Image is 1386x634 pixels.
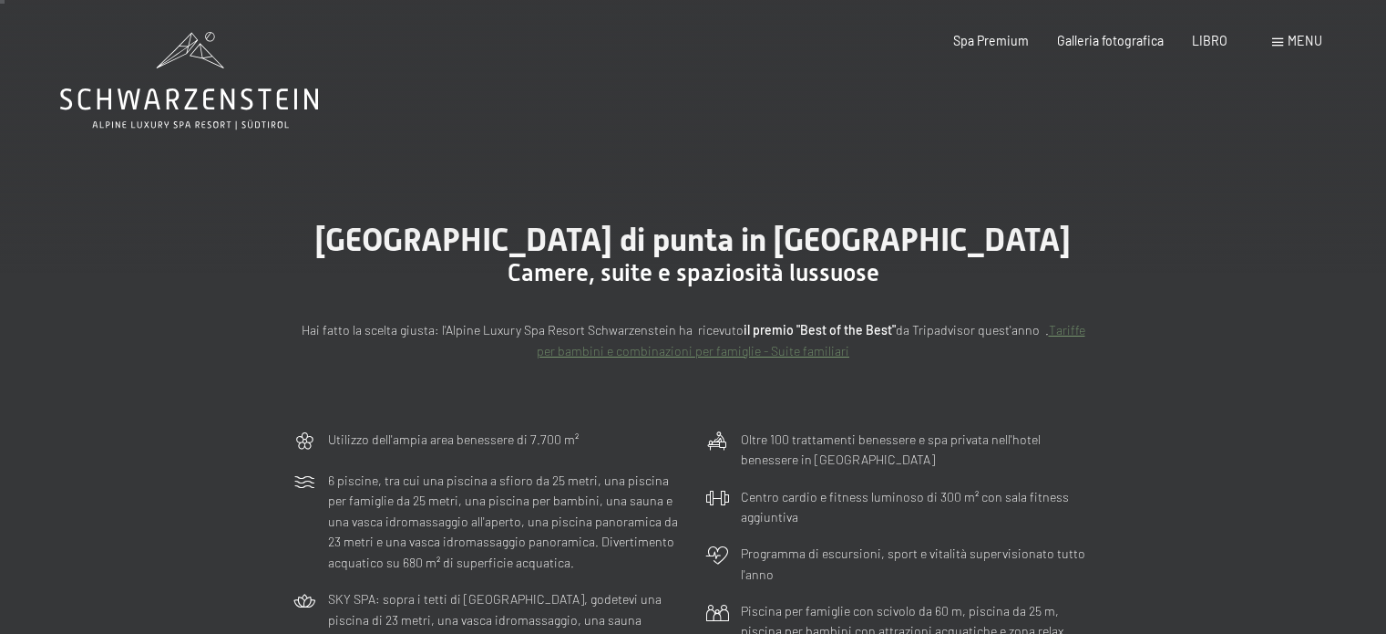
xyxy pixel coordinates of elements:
font: Hai fatto la scelta giusta: l'Alpine Luxury Spa Resort Schwarzenstein ha ricevuto [302,322,744,338]
font: Oltre 100 trattamenti benessere e spa privata nell'hotel benessere in [GEOGRAPHIC_DATA] [741,431,1041,468]
a: Tariffe per bambini e combinazioni per famiglie - Suite familiari [537,322,1085,359]
font: menu [1288,33,1322,48]
font: Camere, suite e spaziosità lussuose [508,259,879,286]
font: 6 piscine, tra cui una piscina a sfioro da 25 metri, una piscina per famiglie da 25 metri, una pi... [328,473,678,570]
a: Galleria fotografica [1057,33,1164,48]
font: il premio "Best of the Best" [744,322,896,338]
font: Centro cardio e fitness luminoso di 300 m² con sala fitness aggiuntiva [741,489,1069,525]
font: [GEOGRAPHIC_DATA] di punta in [GEOGRAPHIC_DATA] [315,221,1071,258]
font: Utilizzo dell'ampia area benessere di 7.700 m² [328,431,579,447]
font: Programma di escursioni, sport e vitalità supervisionato tutto l'anno [741,546,1085,582]
a: LIBRO [1192,33,1227,48]
font: da Tripadvisor quest'anno . [896,322,1049,338]
a: Spa Premium [953,33,1029,48]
